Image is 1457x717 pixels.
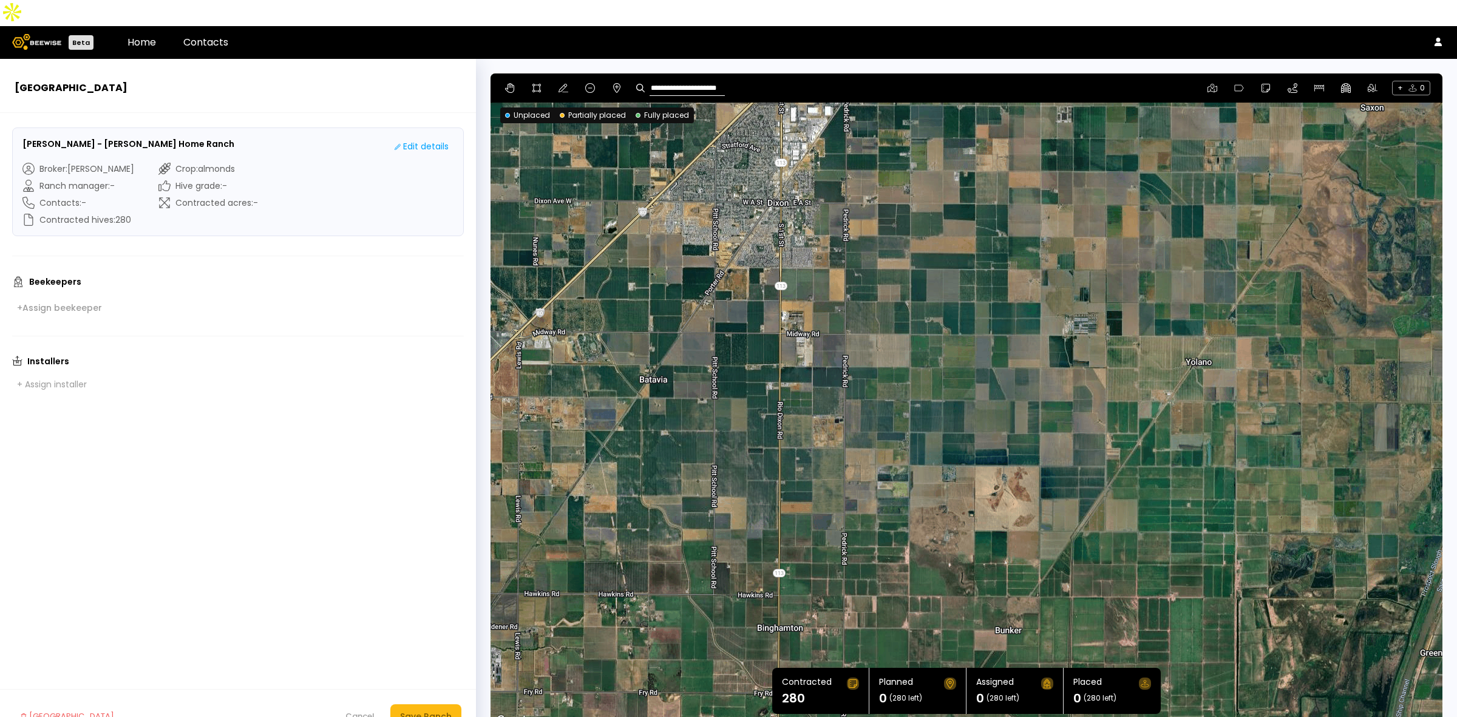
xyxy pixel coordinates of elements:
[183,35,228,49] a: Contacts
[782,692,805,704] h1: 280
[127,35,156,49] a: Home
[395,140,449,153] div: Edit details
[27,357,69,365] h3: Installers
[390,138,453,155] button: Edit details
[1084,695,1116,702] span: (280 left)
[1073,678,1102,690] div: Placed
[15,81,461,95] h2: [GEOGRAPHIC_DATA]
[22,138,234,151] h3: [PERSON_NAME] - [PERSON_NAME] Home Ranch
[22,163,134,175] div: Broker : [PERSON_NAME]
[636,110,689,121] div: Fully placed
[505,110,550,121] div: Unplaced
[889,695,922,702] span: (280 left)
[17,302,102,313] div: + Assign beekeeper
[69,35,93,50] div: Beta
[976,692,984,704] h1: 0
[1073,692,1081,704] h1: 0
[560,110,626,121] div: Partially placed
[782,678,832,690] div: Contracted
[12,299,107,316] button: +Assign beekeeper
[158,180,258,192] div: Hive grade : -
[22,180,134,192] div: Ranch manager : -
[879,678,913,690] div: Planned
[22,197,134,209] div: Contacts : -
[22,214,134,226] div: Contracted hives : 280
[158,163,258,175] div: Crop : almonds
[12,34,61,50] img: Beewise logo
[17,379,87,390] div: + Assign installer
[879,692,887,704] h1: 0
[1392,81,1430,95] span: + 0
[976,678,1014,690] div: Assigned
[12,376,92,393] button: + Assign installer
[158,197,258,209] div: Contracted acres : -
[987,695,1019,702] span: (280 left)
[29,277,81,286] h3: Beekeepers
